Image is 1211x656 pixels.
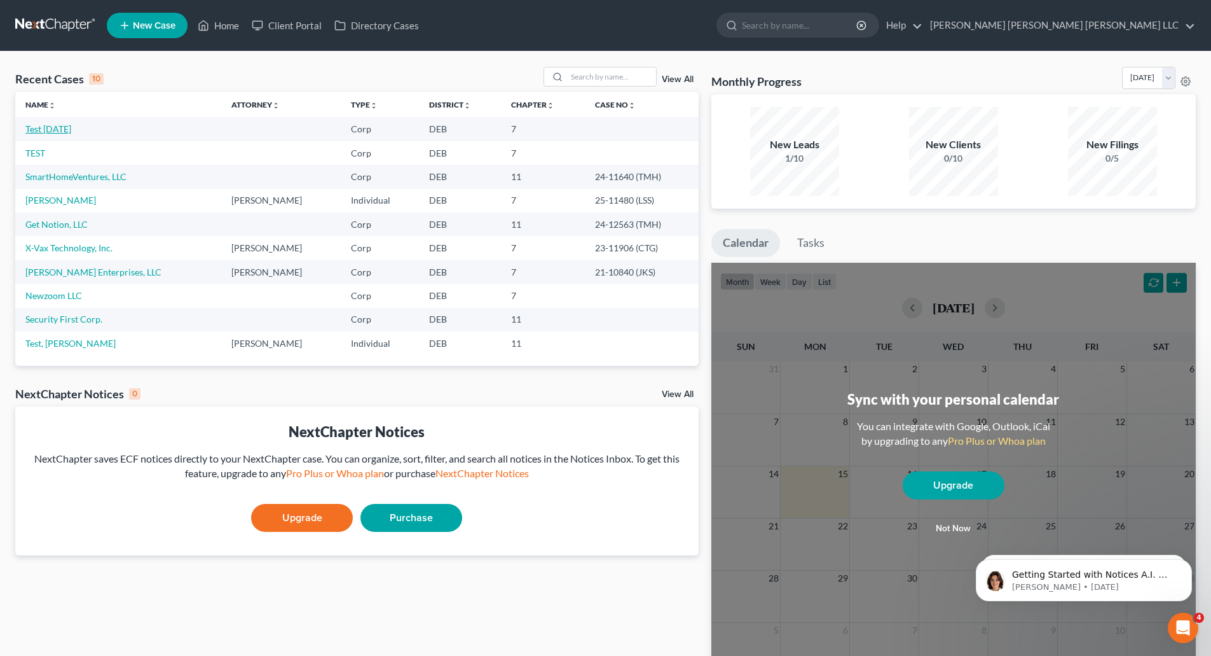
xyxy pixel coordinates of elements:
a: SmartHomeVentures, LLC [25,171,127,182]
iframe: Intercom notifications message [957,533,1211,622]
input: Search by name... [567,67,656,86]
td: 21-10840 (JKS) [585,260,699,284]
td: [PERSON_NAME] [221,236,341,260]
a: Pro Plus or Whoa plan [948,435,1046,447]
td: 7 [501,189,585,213]
a: Case Nounfold_more [595,100,636,109]
a: Home [191,14,245,37]
button: Not now [903,516,1004,541]
h3: Monthly Progress [711,74,802,89]
input: Search by name... [742,13,858,37]
i: unfold_more [547,102,554,109]
a: Chapterunfold_more [511,100,554,109]
a: X-Vax Technology, Inc. [25,242,113,253]
td: DEB [419,308,501,331]
a: Purchase [360,504,462,532]
a: Get Notion, LLC [25,219,88,230]
td: Corp [341,117,420,141]
a: Help [880,14,922,37]
td: 24-11640 (TMH) [585,165,699,188]
a: Security First Corp. [25,314,102,325]
td: Individual [341,331,420,355]
a: Test [DATE] [25,123,71,134]
a: Tasks [786,229,836,257]
span: 4 [1194,613,1204,623]
td: 11 [501,213,585,236]
div: 0 [129,388,140,400]
a: Pro Plus or Whoa plan [286,467,384,479]
div: You can integrate with Google, Outlook, iCal by upgrading to any [852,419,1055,449]
i: unfold_more [628,102,636,109]
a: Directory Cases [328,14,425,37]
td: DEB [419,117,501,141]
td: 7 [501,141,585,165]
td: DEB [419,141,501,165]
a: Newzoom LLC [25,290,82,301]
td: [PERSON_NAME] [221,260,341,284]
td: Individual [341,189,420,213]
div: 10 [89,73,104,85]
td: DEB [419,213,501,236]
td: Corp [341,260,420,284]
span: New Case [133,21,175,31]
a: Test, [PERSON_NAME] [25,338,116,349]
td: [PERSON_NAME] [221,189,341,213]
td: DEB [419,284,501,307]
a: Attorneyunfold_more [231,100,280,109]
a: [PERSON_NAME] [PERSON_NAME] [PERSON_NAME] LLC [924,14,1195,37]
a: View All [662,390,694,399]
div: New Filings [1068,137,1157,152]
iframe: Intercom live chat [1168,613,1198,643]
td: 11 [501,308,585,331]
i: unfold_more [48,102,56,109]
td: 7 [501,117,585,141]
a: Typeunfold_more [351,100,378,109]
td: DEB [419,236,501,260]
td: DEB [419,331,501,355]
a: TEST [25,148,45,158]
td: 11 [501,165,585,188]
div: 0/5 [1068,152,1157,165]
td: 7 [501,284,585,307]
a: [PERSON_NAME] Enterprises, LLC [25,267,161,277]
a: Upgrade [903,471,1004,499]
td: 23-11906 (CTG) [585,236,699,260]
td: 7 [501,236,585,260]
div: Sync with your personal calendar [847,389,1059,409]
td: DEB [419,189,501,213]
i: unfold_more [463,102,471,109]
a: Nameunfold_more [25,100,56,109]
a: Upgrade [251,504,353,532]
td: 25-11480 (LSS) [585,189,699,213]
td: Corp [341,236,420,260]
i: unfold_more [370,102,378,109]
td: 24-12563 (TMH) [585,213,699,236]
a: [PERSON_NAME] [25,195,96,206]
a: Districtunfold_more [429,100,471,109]
div: NextChapter Notices [25,422,688,442]
div: NextChapter Notices [15,386,140,401]
td: DEB [419,260,501,284]
td: Corp [341,165,420,188]
div: New Clients [909,137,998,152]
div: Recent Cases [15,71,104,87]
div: New Leads [750,137,839,152]
div: NextChapter saves ECF notices directly to your NextChapter case. You can organize, sort, filter, ... [25,452,688,481]
i: unfold_more [272,102,280,109]
td: Corp [341,213,420,236]
td: 11 [501,331,585,355]
div: 1/10 [750,152,839,165]
div: 0/10 [909,152,998,165]
td: Corp [341,284,420,307]
td: Corp [341,141,420,165]
td: DEB [419,165,501,188]
a: NextChapter Notices [435,467,529,479]
a: Client Portal [245,14,328,37]
a: Calendar [711,229,780,257]
td: 7 [501,260,585,284]
a: View All [662,75,694,84]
